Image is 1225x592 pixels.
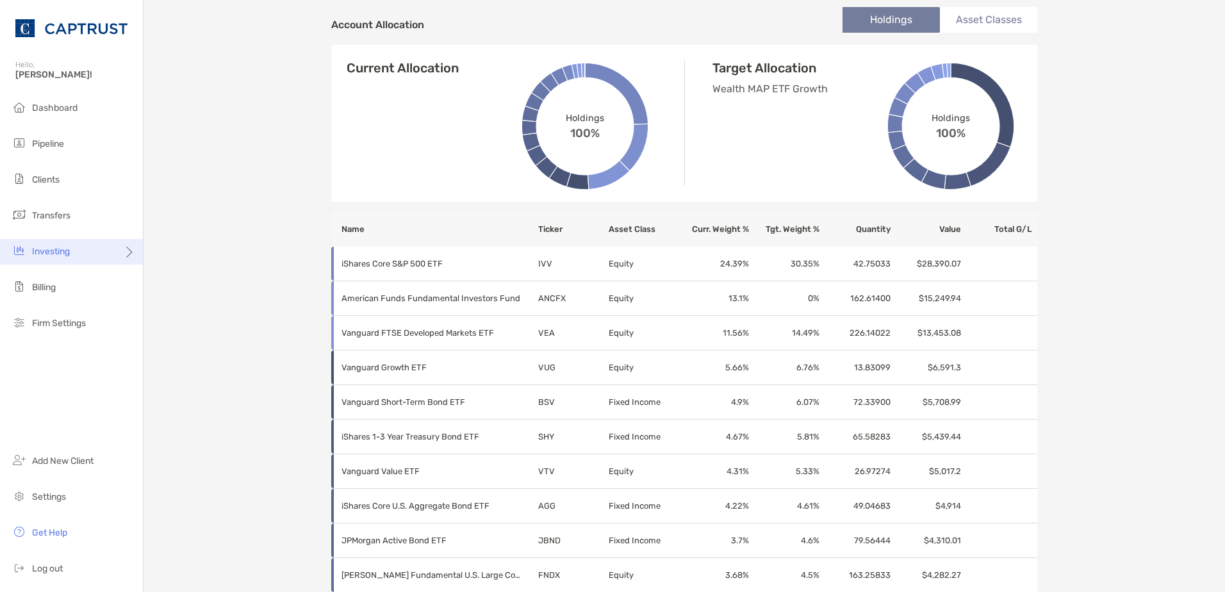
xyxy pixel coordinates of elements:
td: Fixed Income [608,420,678,454]
td: 4.22 % [678,489,749,523]
td: 13.1 % [678,281,749,316]
h4: Target Allocation [712,60,911,76]
td: $5,017.2 [891,454,962,489]
td: 4.61 % [750,489,820,523]
img: CAPTRUST Logo [15,5,127,51]
td: $4,914 [891,489,962,523]
span: Clients [32,174,60,185]
td: $5,708.99 [891,385,962,420]
td: 5.81 % [750,420,820,454]
td: 49.04683 [820,489,891,523]
span: [PERSON_NAME]! [15,69,135,80]
p: Vanguard Short-Term Bond ETF [341,394,521,410]
p: American Funds Fundamental Investors Fund [341,290,521,306]
p: Wealth MAP ETF Growth [712,81,911,97]
img: firm-settings icon [12,315,27,330]
td: 14.49 % [750,316,820,350]
td: AGG [538,489,608,523]
li: Asset Classes [940,7,1037,33]
h4: Current Allocation [347,60,459,76]
th: Total G/L [962,212,1037,247]
p: iShares 1-3 Year Treasury Bond ETF [341,429,521,445]
td: VEA [538,316,608,350]
td: 3.7 % [678,523,749,558]
img: logout icon [12,560,27,575]
td: Equity [608,316,678,350]
td: JBND [538,523,608,558]
span: Log out [32,563,63,574]
span: Holdings [566,112,604,123]
td: 13.83099 [820,350,891,385]
td: IVV [538,247,608,281]
td: $4,310.01 [891,523,962,558]
td: $6,591.3 [891,350,962,385]
p: JPMorgan Active Bond ETF [341,532,521,548]
td: 26.97274 [820,454,891,489]
p: iShares Core U.S. Aggregate Bond ETF [341,498,521,514]
span: 100% [570,123,600,140]
td: 0 % [750,281,820,316]
p: Vanguard Value ETF [341,463,521,479]
th: Value [891,212,962,247]
td: Fixed Income [608,385,678,420]
td: 42.75033 [820,247,891,281]
span: Dashboard [32,103,78,113]
span: Pipeline [32,138,64,149]
img: transfers icon [12,207,27,222]
td: 5.33 % [750,454,820,489]
td: VTV [538,454,608,489]
td: 79.56444 [820,523,891,558]
td: 72.33900 [820,385,891,420]
img: settings icon [12,488,27,504]
td: Fixed Income [608,489,678,523]
td: Equity [608,281,678,316]
span: Get Help [32,527,67,538]
td: 4.31 % [678,454,749,489]
th: Curr. Weight % [678,212,749,247]
p: Vanguard FTSE Developed Markets ETF [341,325,521,341]
td: Equity [608,454,678,489]
img: billing icon [12,279,27,294]
td: $15,249.94 [891,281,962,316]
td: Fixed Income [608,523,678,558]
td: 4.6 % [750,523,820,558]
th: Name [331,212,538,247]
span: Billing [32,282,56,293]
td: 65.58283 [820,420,891,454]
td: 6.07 % [750,385,820,420]
td: $13,453.08 [891,316,962,350]
td: 6.76 % [750,350,820,385]
td: 4.67 % [678,420,749,454]
td: 11.56 % [678,316,749,350]
td: 24.39 % [678,247,749,281]
span: Add New Client [32,456,94,466]
p: Schwab Fundamental U.S. Large Company Index ETF [341,567,521,583]
img: dashboard icon [12,99,27,115]
img: clients icon [12,171,27,186]
p: Vanguard Growth ETF [341,359,521,375]
span: Settings [32,491,66,502]
span: Investing [32,246,70,257]
span: Firm Settings [32,318,86,329]
td: 5.66 % [678,350,749,385]
th: Asset Class [608,212,678,247]
span: 100% [936,123,966,140]
td: 162.61400 [820,281,891,316]
td: 226.14022 [820,316,891,350]
img: pipeline icon [12,135,27,151]
p: iShares Core S&P 500 ETF [341,256,521,272]
td: VUG [538,350,608,385]
td: Equity [608,247,678,281]
td: BSV [538,385,608,420]
img: get-help icon [12,524,27,539]
img: add_new_client icon [12,452,27,468]
span: Holdings [932,112,969,123]
li: Holdings [843,7,940,33]
img: investing icon [12,243,27,258]
td: SHY [538,420,608,454]
td: ANCFX [538,281,608,316]
th: Tgt. Weight % [750,212,820,247]
td: 30.35 % [750,247,820,281]
td: $5,439.44 [891,420,962,454]
td: 4.9 % [678,385,749,420]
